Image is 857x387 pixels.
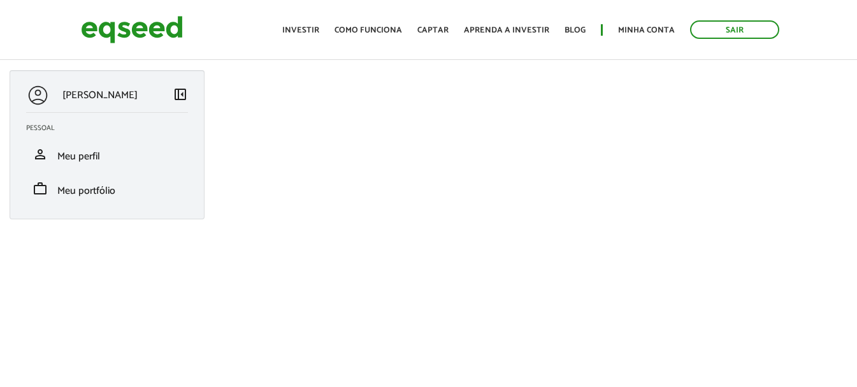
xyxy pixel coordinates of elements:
[57,148,100,165] span: Meu perfil
[57,182,115,200] span: Meu portfólio
[17,172,198,206] li: Meu portfólio
[26,124,198,132] h2: Pessoal
[81,13,183,47] img: EqSeed
[565,26,586,34] a: Blog
[690,20,779,39] a: Sair
[32,147,48,162] span: person
[335,26,402,34] a: Como funciona
[17,137,198,172] li: Meu perfil
[282,26,319,34] a: Investir
[26,147,188,162] a: personMeu perfil
[32,181,48,196] span: work
[464,26,549,34] a: Aprenda a investir
[618,26,675,34] a: Minha conta
[173,87,188,102] span: left_panel_close
[173,87,188,105] a: Colapsar menu
[62,89,138,101] p: [PERSON_NAME]
[26,181,188,196] a: workMeu portfólio
[417,26,449,34] a: Captar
